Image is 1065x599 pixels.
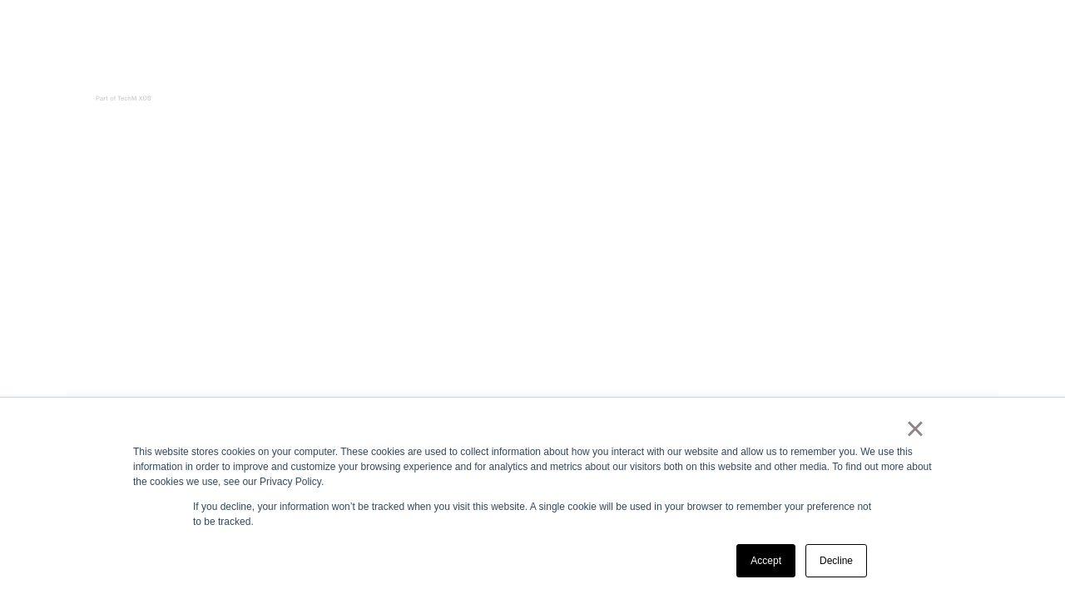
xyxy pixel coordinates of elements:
button: Open [968,68,1008,103]
a: × [905,421,925,436]
div: #404 [520,67,545,97]
p: If you decline, your information won’t be tracked when you visit this website. A single cookie wi... [193,499,872,529]
a: Decline [805,544,867,577]
div: This website stores cookies on your computer. These cookies are used to collect information about... [133,444,932,489]
a: Accept [736,544,795,577]
h1: Oops, you really shouldn’t be here! [67,235,998,304]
